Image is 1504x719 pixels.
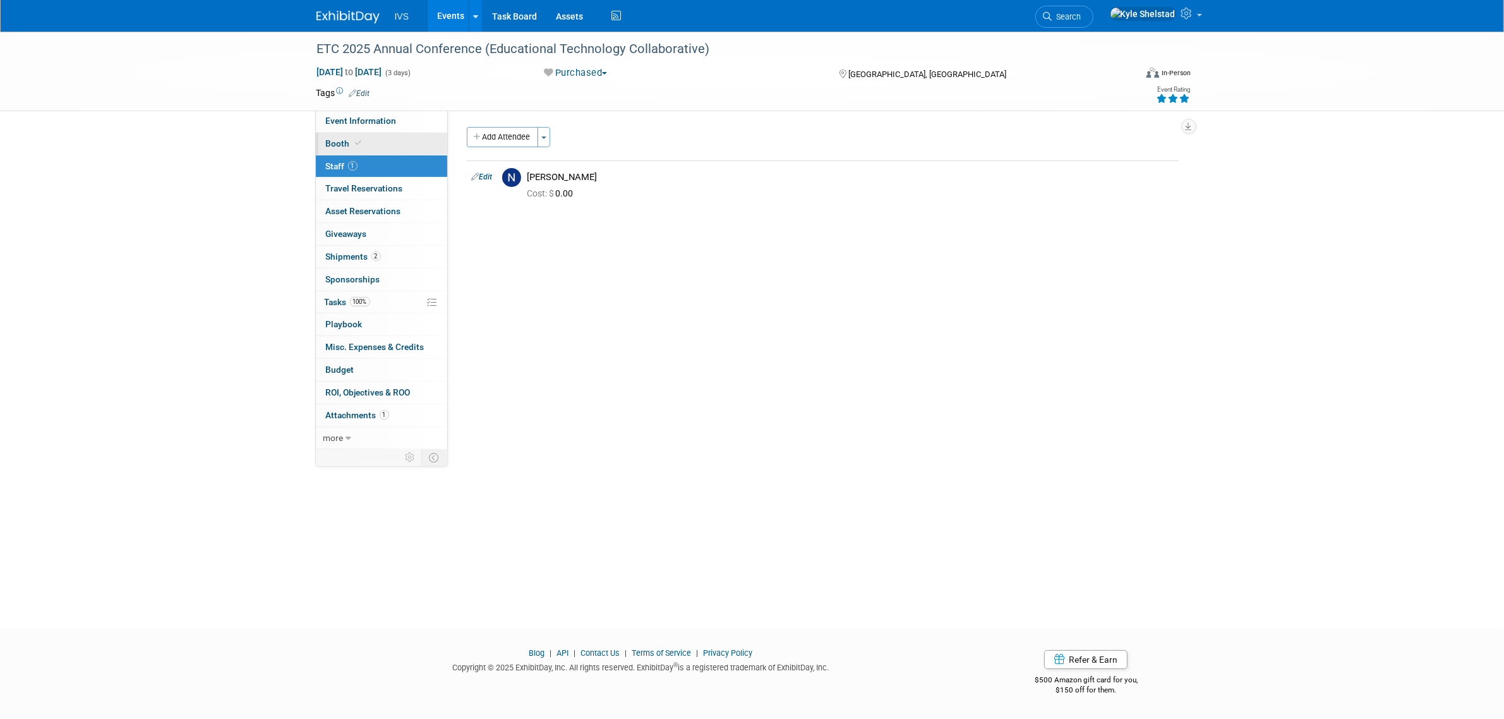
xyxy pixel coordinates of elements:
[326,161,358,171] span: Staff
[984,685,1188,696] div: $150 off for them.
[1110,7,1176,21] img: Kyle Shelstad
[326,319,363,329] span: Playbook
[556,648,569,658] a: API
[316,200,447,222] a: Asset Reservations
[316,178,447,200] a: Travel Reservations
[316,66,383,78] span: [DATE] [DATE]
[325,297,370,307] span: Tasks
[316,404,447,426] a: Attachments1
[539,66,612,80] button: Purchased
[848,69,1006,79] span: [GEOGRAPHIC_DATA], [GEOGRAPHIC_DATA]
[350,297,370,306] span: 100%
[316,223,447,245] a: Giveaways
[316,359,447,381] a: Budget
[527,188,556,198] span: Cost: $
[326,206,401,216] span: Asset Reservations
[349,89,370,98] a: Edit
[356,140,362,147] i: Booth reservation complete
[581,648,620,658] a: Contact Us
[316,133,447,155] a: Booth
[326,387,411,397] span: ROI, Objectives & ROO
[421,449,447,466] td: Toggle Event Tabs
[326,183,403,193] span: Travel Reservations
[316,336,447,358] a: Misc. Expenses & Credits
[326,410,389,420] span: Attachments
[1156,87,1190,93] div: Event Rating
[316,110,447,132] a: Event Information
[527,188,579,198] span: 0.00
[316,246,447,268] a: Shipments2
[693,648,701,658] span: |
[313,38,1117,61] div: ETC 2025 Annual Conference (Educational Technology Collaborative)
[527,171,1174,183] div: [PERSON_NAME]
[385,69,411,77] span: (3 days)
[1161,68,1191,78] div: In-Person
[467,127,538,147] button: Add Attendee
[316,659,966,674] div: Copyright © 2025 ExhibitDay, Inc. All rights reserved. ExhibitDay is a registered trademark of Ex...
[326,229,367,239] span: Giveaways
[546,648,555,658] span: |
[1052,12,1081,21] span: Search
[316,313,447,335] a: Playbook
[323,433,344,443] span: more
[316,382,447,404] a: ROI, Objectives & ROO
[1035,6,1093,28] a: Search
[371,251,381,261] span: 2
[984,667,1188,696] div: $500 Amazon gift card for you,
[472,172,493,181] a: Edit
[326,138,364,148] span: Booth
[502,168,521,187] img: N.jpg
[344,67,356,77] span: to
[1146,68,1159,78] img: Format-Inperson.png
[1044,650,1128,669] a: Refer & Earn
[316,11,380,23] img: ExhibitDay
[326,342,424,352] span: Misc. Expenses & Credits
[703,648,752,658] a: Privacy Policy
[326,274,380,284] span: Sponsorships
[316,269,447,291] a: Sponsorships
[632,648,691,658] a: Terms of Service
[326,365,354,375] span: Budget
[326,116,397,126] span: Event Information
[529,648,544,658] a: Blog
[316,427,447,449] a: more
[570,648,579,658] span: |
[348,161,358,171] span: 1
[326,251,381,262] span: Shipments
[1061,66,1191,85] div: Event Format
[400,449,422,466] td: Personalize Event Tab Strip
[395,11,409,21] span: IVS
[380,410,389,420] span: 1
[622,648,630,658] span: |
[673,662,678,668] sup: ®
[316,291,447,313] a: Tasks100%
[316,87,370,99] td: Tags
[316,155,447,178] a: Staff1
